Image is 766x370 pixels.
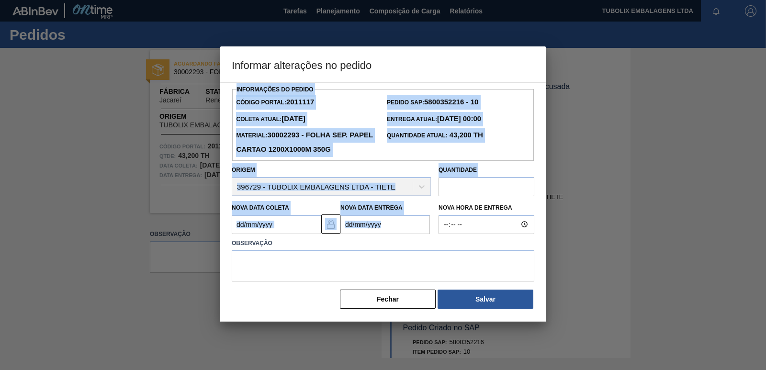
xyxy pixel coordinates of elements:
strong: [DATE] 00:00 [437,114,481,123]
button: locked [321,214,340,234]
span: Pedido SAP: [387,99,478,106]
label: Nova Hora de Entrega [439,201,534,215]
input: dd/mm/yyyy [340,215,430,234]
span: Material: [236,132,373,153]
span: Código Portal: [236,99,314,106]
label: Origem [232,167,255,173]
span: Coleta Atual: [236,116,305,123]
span: Entrega Atual: [387,116,481,123]
strong: 43,200 TH [448,131,483,139]
strong: 30002293 - FOLHA SEP. PAPEL CARTAO 1200x1000M 350g [236,131,373,153]
strong: 5800352216 - 10 [424,98,478,106]
button: Salvar [438,290,533,309]
strong: 2011117 [286,98,314,106]
label: Nova Data Entrega [340,204,403,211]
h3: Informar alterações no pedido [220,46,546,83]
strong: [DATE] [282,114,305,123]
label: Nova Data Coleta [232,204,289,211]
input: dd/mm/yyyy [232,215,321,234]
label: Informações do Pedido [237,86,314,93]
button: Fechar [340,290,436,309]
span: Quantidade Atual: [387,132,483,139]
label: Observação [232,236,534,250]
label: Quantidade [439,167,477,173]
img: locked [325,218,337,230]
